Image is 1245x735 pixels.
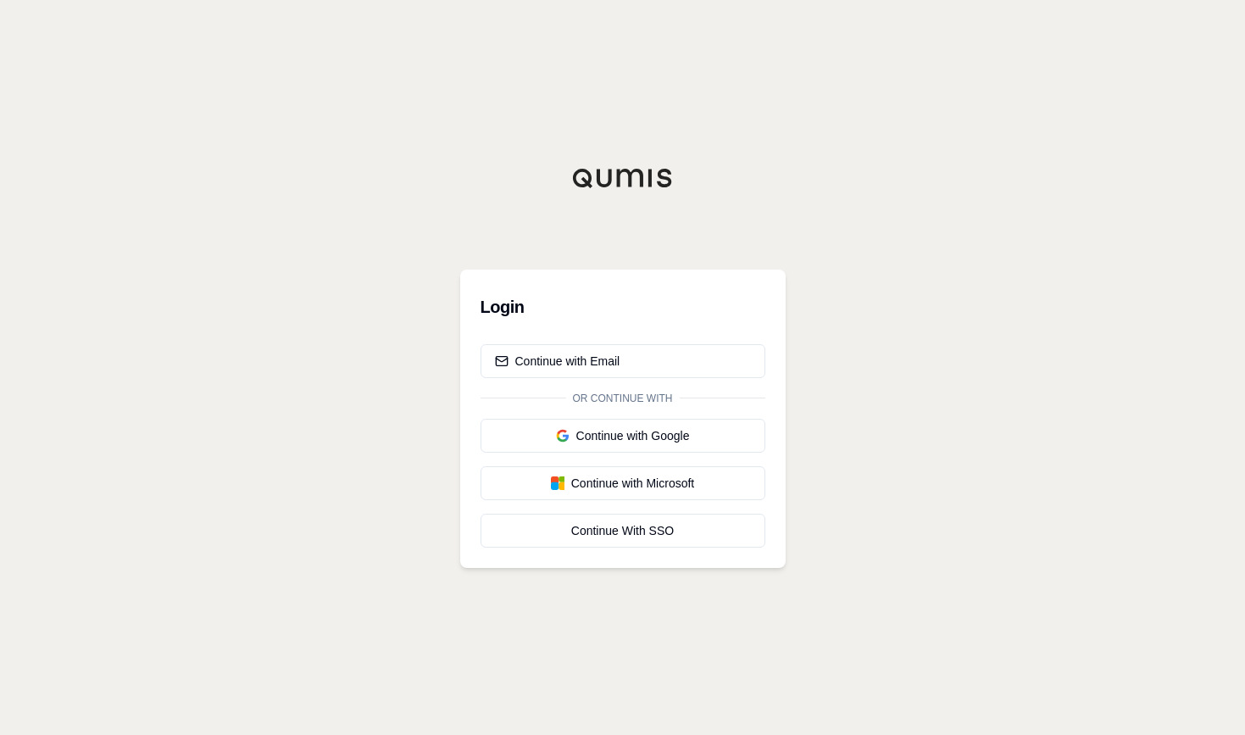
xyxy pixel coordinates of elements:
a: Continue With SSO [481,514,765,548]
button: Continue with Microsoft [481,466,765,500]
span: Or continue with [566,392,680,405]
button: Continue with Google [481,419,765,453]
div: Continue with Microsoft [495,475,751,492]
button: Continue with Email [481,344,765,378]
div: Continue With SSO [495,522,751,539]
div: Continue with Google [495,427,751,444]
img: Qumis [572,168,674,188]
div: Continue with Email [495,353,620,370]
h3: Login [481,290,765,324]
